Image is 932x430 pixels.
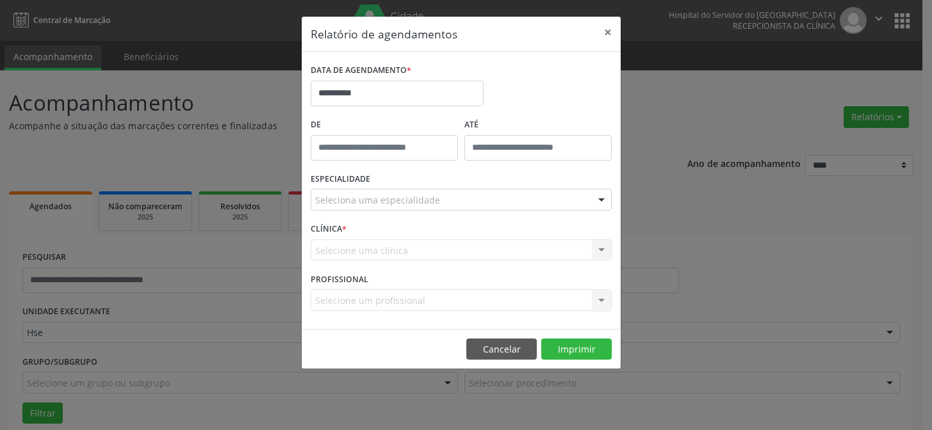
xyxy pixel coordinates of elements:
button: Cancelar [466,338,537,360]
label: ESPECIALIDADE [311,170,370,189]
label: PROFISSIONAL [311,269,368,289]
h5: Relatório de agendamentos [311,26,457,42]
button: Imprimir [541,338,612,360]
label: ATÉ [464,115,612,135]
label: CLÍNICA [311,219,347,239]
label: DATA DE AGENDAMENTO [311,61,411,81]
label: De [311,115,458,135]
button: Close [595,17,621,48]
span: Seleciona uma especialidade [315,193,440,207]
